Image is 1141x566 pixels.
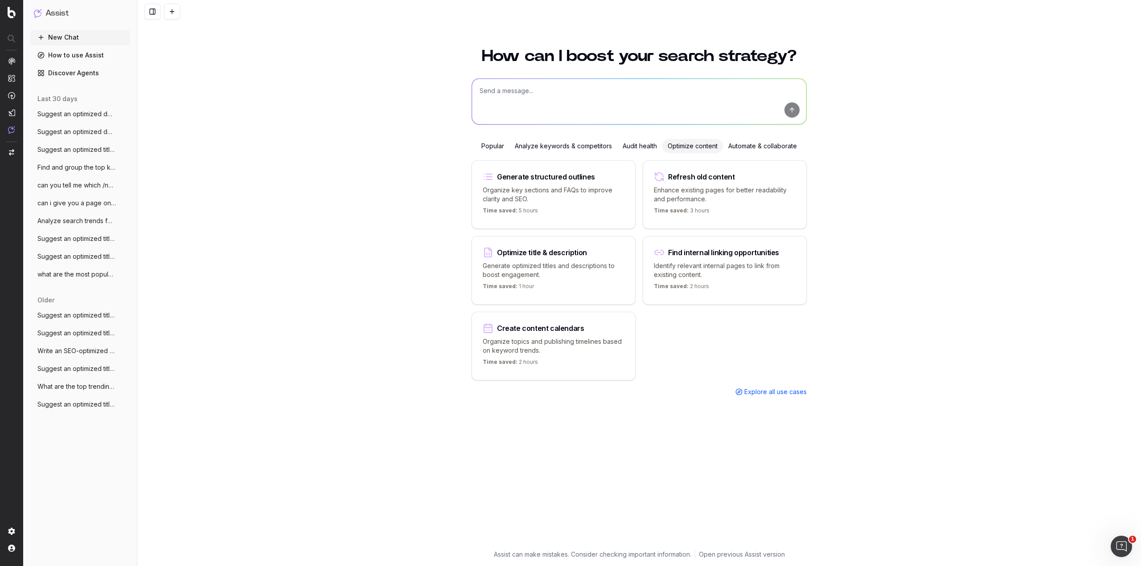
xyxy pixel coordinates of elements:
span: Explore all use cases [744,387,807,396]
span: Time saved: [654,283,689,289]
span: Time saved: [483,358,517,365]
img: Switch project [9,149,14,155]
button: Suggest an optimized title and descripti [30,143,130,157]
span: Suggest an optimized title tag and descr [37,234,116,243]
button: Suggest an optimized title and descripti [30,308,130,322]
p: Identify relevant internal pages to link from existing content. [654,261,796,279]
button: can you tell me which /news page publish [30,178,130,192]
span: Time saved: [654,207,689,214]
img: Studio [8,109,15,116]
div: Automate & collaborate [723,139,802,153]
p: Enhance existing pages for better readability and performance. [654,186,796,204]
div: Optimize content [662,139,723,153]
span: Suggest an optimized description for ht [37,110,116,118]
button: what are the most popular class action s [30,267,130,281]
img: Intelligence [8,74,15,82]
p: Generate optimized titles and descriptions to boost engagement. [483,261,624,279]
button: Suggest an optimized title and descripti [30,397,130,411]
p: Organize topics and publishing timelines based on keyword trends. [483,337,624,355]
p: 2 hours [654,283,709,293]
div: Refresh old content [668,173,735,180]
span: can you tell me which /news page publish [37,181,116,190]
span: Suggest an optimized description for thi [37,127,116,136]
img: Assist [34,9,42,17]
img: Setting [8,528,15,535]
button: Suggest an optimized title tag and descr [30,232,130,246]
p: 2 hours [483,358,538,369]
div: Popular [476,139,509,153]
img: My account [8,545,15,552]
span: What are the top trending topics for cla [37,382,116,391]
button: Suggest an optimized title and descripti [30,326,130,340]
img: Analytics [8,57,15,65]
span: Time saved: [483,207,517,214]
div: Analyze keywords & competitors [509,139,617,153]
p: 1 hour [483,283,534,293]
span: can i give you a page on my website to o [37,199,116,208]
p: Assist can make mistakes. Consider checking important information. [494,550,691,559]
button: Assist [34,7,127,20]
div: Optimize title & description [497,249,587,256]
button: Suggest an optimized description for thi [30,125,130,139]
p: 3 hours [654,207,710,218]
span: Suggest an optimized title and descripti [37,364,116,373]
button: Analyze search trends for: specific! cla [30,214,130,228]
span: 1 [1129,536,1136,543]
span: Analyze search trends for: specific! cla [37,216,116,225]
p: Organize key sections and FAQs to improve clarity and SEO. [483,186,624,204]
p: 5 hours [483,207,538,218]
h1: How can I boost your search strategy? [472,48,807,64]
a: How to use Assist [30,48,130,62]
span: last 30 days [37,94,78,103]
span: Find and group the top keywords for chim [37,163,116,172]
span: Suggest an optimized title and descripti [37,329,116,338]
span: Suggest an optimized title and descripti [37,145,116,154]
div: Audit health [617,139,662,153]
button: Suggest an optimized title tag and meta [30,249,130,264]
button: New Chat [30,30,130,45]
span: Suggest an optimized title and descripti [37,311,116,320]
a: Discover Agents [30,66,130,80]
span: Time saved: [483,283,517,289]
img: Activation [8,92,15,99]
button: can i give you a page on my website to o [30,196,130,210]
h1: Assist [45,7,69,20]
span: Suggest an optimized title tag and meta [37,252,116,261]
div: Find internal linking opportunities [668,249,779,256]
span: Write an SEO-optimized article about the [37,346,116,355]
button: What are the top trending topics for cla [30,379,130,394]
span: Suggest an optimized title and descripti [37,400,116,409]
a: Open previous Assist version [699,550,785,559]
img: Botify logo [8,7,16,18]
img: Assist [8,126,15,134]
button: Suggest an optimized title and descripti [30,362,130,376]
button: Suggest an optimized description for ht [30,107,130,121]
a: Explore all use cases [735,387,807,396]
div: Create content calendars [497,325,584,332]
span: what are the most popular class action s [37,270,116,279]
span: older [37,296,54,305]
button: Find and group the top keywords for chim [30,160,130,175]
div: Generate structured outlines [497,173,595,180]
iframe: Intercom live chat [1111,536,1132,557]
button: Write an SEO-optimized article about the [30,344,130,358]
